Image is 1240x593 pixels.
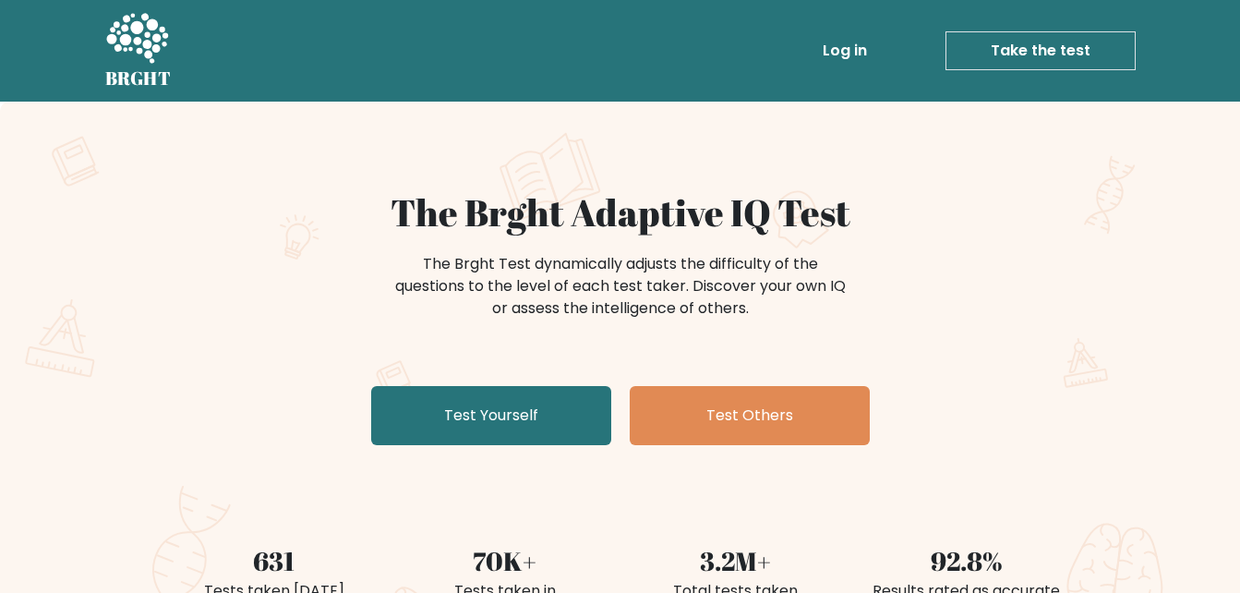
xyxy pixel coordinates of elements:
[945,31,1136,70] a: Take the test
[390,253,851,320] div: The Brght Test dynamically adjusts the difficulty of the questions to the level of each test take...
[105,7,172,94] a: BRGHT
[170,190,1071,235] h1: The Brght Adaptive IQ Test
[170,541,379,580] div: 631
[630,386,870,445] a: Test Others
[632,541,840,580] div: 3.2M+
[105,67,172,90] h5: BRGHT
[371,386,611,445] a: Test Yourself
[862,541,1071,580] div: 92.8%
[815,32,874,69] a: Log in
[401,541,609,580] div: 70K+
